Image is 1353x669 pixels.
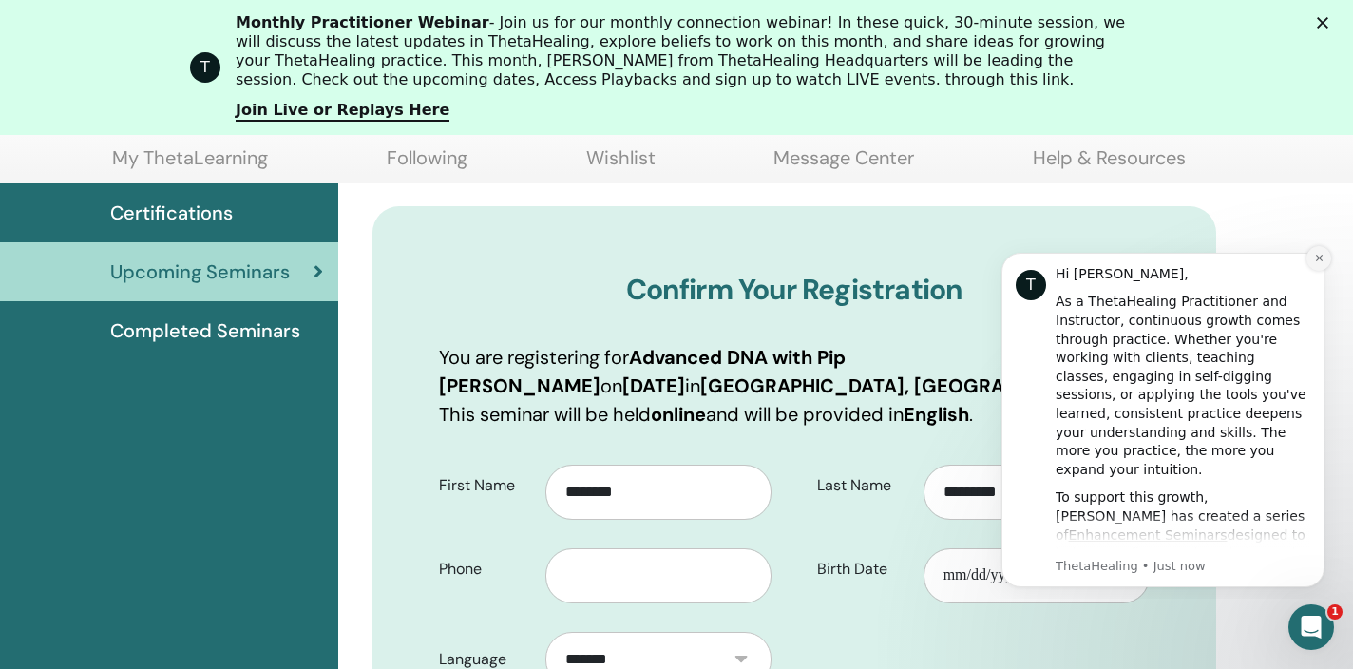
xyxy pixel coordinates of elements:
[387,146,467,183] a: Following
[700,373,1118,398] b: [GEOGRAPHIC_DATA], [GEOGRAPHIC_DATA]
[110,258,290,286] span: Upcoming Seminars
[439,273,1150,307] h3: Confirm Your Registration
[333,10,358,35] button: Dismiss notification
[1288,604,1334,650] iframe: Intercom live chat
[236,101,449,122] a: Join Live or Replays Here
[622,373,685,398] b: [DATE]
[83,322,337,339] p: Message from ThetaHealing, sent Just now
[110,316,300,345] span: Completed Seminars
[110,199,233,227] span: Certifications
[236,13,489,31] b: Monthly Practitioner Webinar
[803,468,924,504] label: Last Name
[439,345,846,398] b: Advanced DNA with Pip [PERSON_NAME]
[973,236,1353,599] iframe: Intercom notifications message
[1317,17,1336,29] div: Close
[904,402,969,427] b: English
[1033,146,1186,183] a: Help & Resources
[96,292,255,307] a: Enhancement Seminars
[651,402,706,427] b: online
[425,468,545,504] label: First Name
[112,146,268,183] a: My ThetaLearning
[586,146,656,183] a: Wishlist
[190,52,220,83] div: Profile image for ThetaHealing
[236,13,1133,89] div: - Join us for our monthly connection webinar! In these quick, 30-minute session, we will discuss ...
[425,551,545,587] label: Phone
[83,253,337,458] div: To support this growth, [PERSON_NAME] has created a series of designed to help you refine your kn...
[439,343,1150,429] p: You are registering for on in . This seminar will be held and will be provided in .
[1327,604,1343,620] span: 1
[773,146,914,183] a: Message Center
[803,551,924,587] label: Birth Date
